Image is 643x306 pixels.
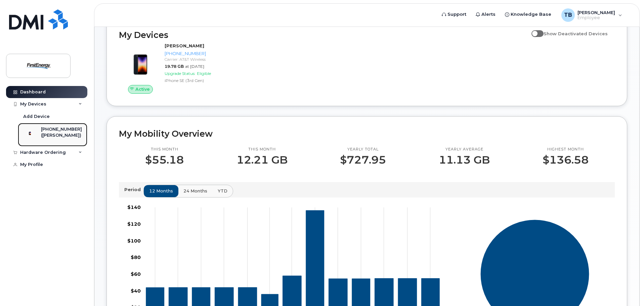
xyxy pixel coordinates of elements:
[165,50,234,57] div: [PHONE_NUMBER]
[165,64,184,69] span: 19.78 GB
[127,221,141,227] tspan: $120
[237,147,288,152] p: This month
[614,277,638,301] iframe: Messenger Launcher
[543,154,589,166] p: $136.58
[543,147,589,152] p: Highest month
[165,71,196,76] span: Upgrade Status:
[119,129,615,139] h2: My Mobility Overview
[437,8,471,21] a: Support
[165,56,234,62] div: Carrier: AT&T Wireless
[145,147,184,152] p: This month
[183,188,207,194] span: 24 months
[127,238,141,244] tspan: $100
[577,10,615,15] span: [PERSON_NAME]
[124,46,157,78] img: image20231002-3703462-1angbar.jpeg
[119,30,528,40] h2: My Devices
[145,154,184,166] p: $55.18
[439,154,490,166] p: 11.13 GB
[131,255,141,261] tspan: $80
[135,86,150,92] span: Active
[127,205,141,211] tspan: $140
[439,147,490,152] p: Yearly average
[218,188,227,194] span: YTD
[340,147,386,152] p: Yearly total
[131,288,141,294] tspan: $40
[447,11,466,18] span: Support
[500,8,556,21] a: Knowledge Base
[544,31,608,36] span: Show Deactivated Devices
[165,78,234,83] div: iPhone SE (3rd Gen)
[481,11,496,18] span: Alerts
[471,8,500,21] a: Alerts
[577,15,615,20] span: Employee
[531,27,537,33] input: Show Deactivated Devices
[557,8,627,22] div: TIM BOYER
[237,154,288,166] p: 12.21 GB
[197,71,211,76] span: Eligible
[124,186,143,193] p: Period
[340,154,386,166] p: $727.95
[564,11,572,19] span: TB
[119,43,237,94] a: Active[PERSON_NAME][PHONE_NUMBER]Carrier: AT&T Wireless19.78 GBat [DATE]Upgrade Status:EligibleiP...
[131,271,141,277] tspan: $60
[185,64,204,69] span: at [DATE]
[165,43,204,48] strong: [PERSON_NAME]
[511,11,551,18] span: Knowledge Base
